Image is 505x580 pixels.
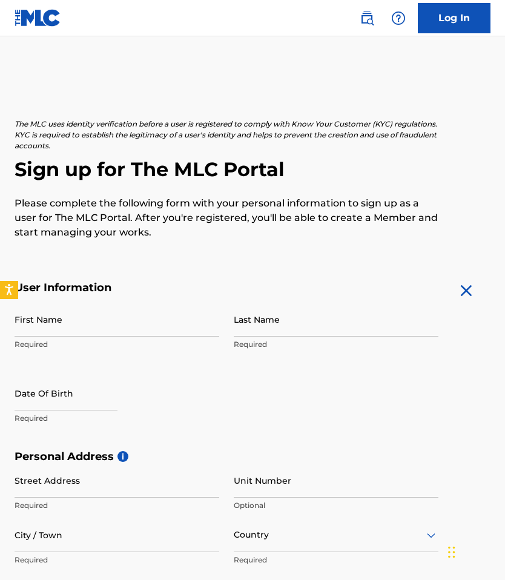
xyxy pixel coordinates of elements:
img: MLC Logo [15,9,61,27]
p: Optional [234,500,438,511]
p: Required [234,555,438,565]
a: Public Search [355,6,379,30]
p: The MLC uses identity verification before a user is registered to comply with Know Your Customer ... [15,119,438,151]
h5: Personal Address [15,450,490,464]
span: i [117,451,128,462]
iframe: Chat Widget [444,522,505,580]
p: Required [234,339,438,350]
div: Help [386,6,411,30]
p: Required [15,555,219,565]
div: 채팅 위젯 [444,522,505,580]
img: close [457,281,476,300]
p: Please complete the following form with your personal information to sign up as a user for The ML... [15,196,438,240]
h5: User Information [15,281,438,295]
img: search [360,11,374,25]
img: help [391,11,406,25]
h2: Sign up for The MLC Portal [15,157,490,182]
p: Required [15,500,219,511]
div: 드래그 [448,534,455,570]
p: Required [15,413,219,424]
p: Required [15,339,219,350]
a: Log In [418,3,490,33]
